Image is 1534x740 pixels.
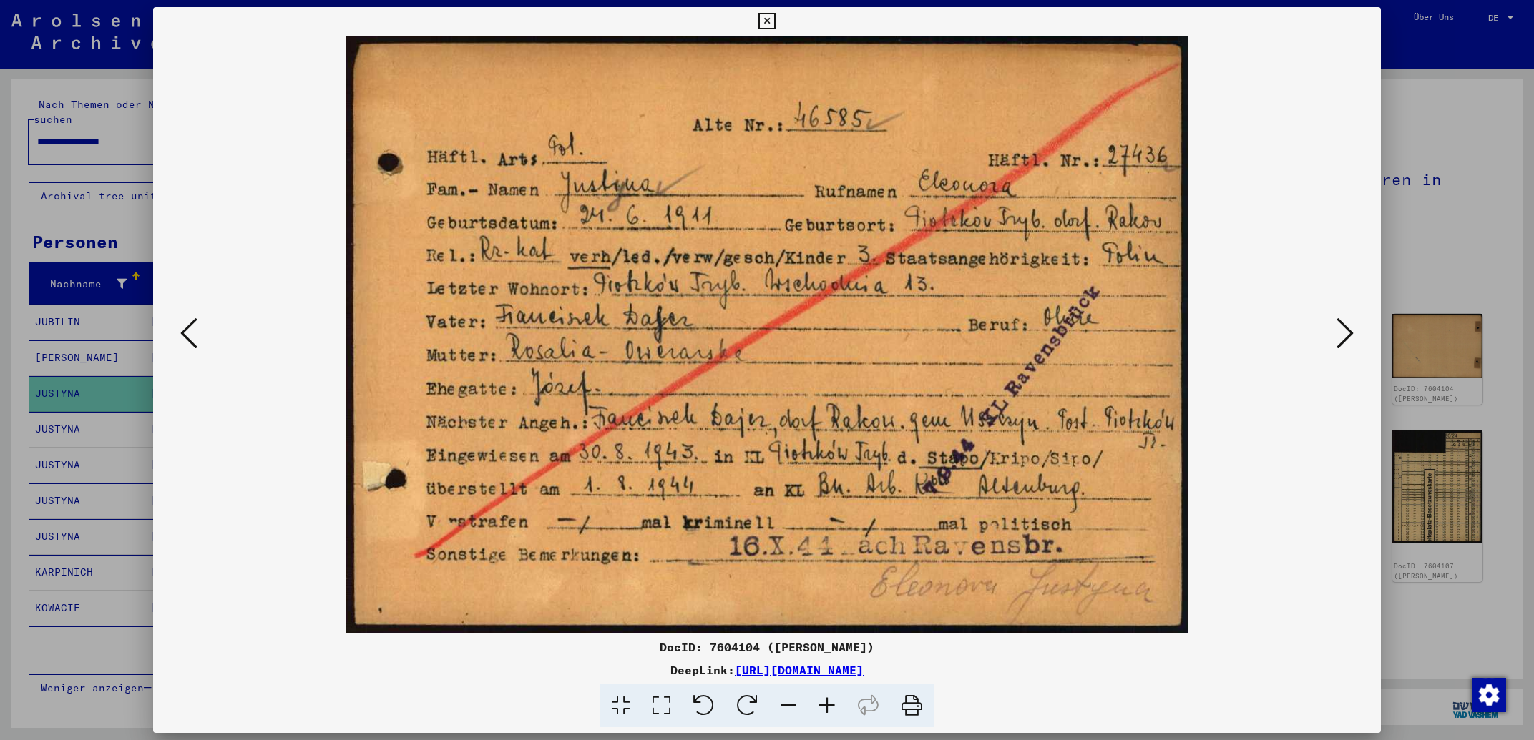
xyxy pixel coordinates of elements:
img: Zustimmung ändern [1472,678,1506,712]
div: Zustimmung ändern [1471,677,1505,711]
div: DocID: 7604104 ([PERSON_NAME]) [153,638,1380,656]
div: DeepLink: [153,661,1380,679]
img: 001.jpg [202,36,1332,633]
a: [URL][DOMAIN_NAME] [735,663,864,677]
